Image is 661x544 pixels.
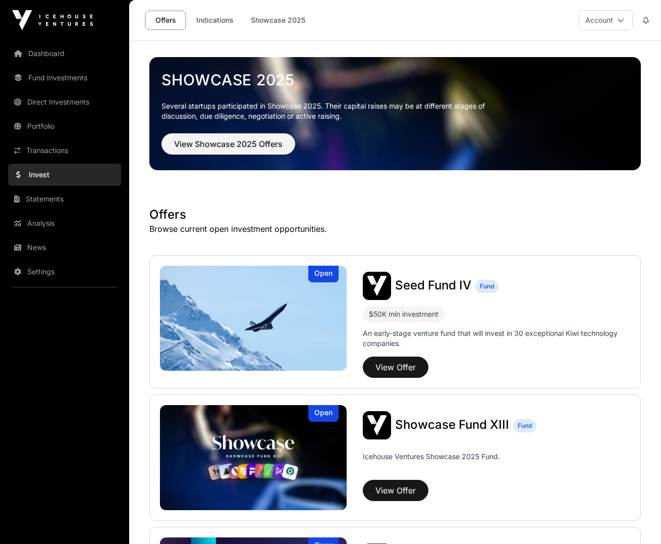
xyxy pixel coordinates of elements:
[8,212,121,234] a: Analysis
[363,272,391,300] img: Seed Fund IV
[363,411,391,439] img: Showcase Fund XIII
[8,139,121,162] a: Transactions
[611,496,661,544] iframe: Chat Widget
[363,328,630,349] p: An early-stage venture fund that will invest in 30 exceptional Kiwi technology companies.
[160,266,347,371] img: Seed Fund IV
[363,452,500,462] p: Icehouse Ventures Showcase 2025 Fund.
[160,266,347,371] a: Seed Fund IVOpen
[145,11,186,30] a: Offers
[149,223,641,235] p: Browse current open investment opportunities.
[161,133,295,155] button: View Showcase 2025 Offers
[8,115,121,137] a: Portfolio
[363,480,428,501] button: View Offer
[363,357,428,378] button: View Offer
[190,11,240,30] a: Indications
[480,282,494,290] span: Fund
[161,71,629,89] a: Showcase 2025
[308,405,339,422] div: Open
[149,207,641,223] h1: Offers
[308,266,339,282] div: Open
[369,308,438,320] div: $50K min investment
[518,422,532,430] span: Fund
[174,138,283,150] span: View Showcase 2025 Offers
[395,419,509,432] a: Showcase Fund XIII
[244,11,312,30] a: Showcase 2025
[8,188,121,210] a: Statements
[395,278,471,292] span: Seed Fund IV
[8,236,121,259] a: News
[160,405,347,510] img: Showcase Fund XIII
[160,405,347,510] a: Showcase Fund XIIIOpen
[395,417,509,432] span: Showcase Fund XIII
[161,143,295,154] a: View Showcase 2025 Offers
[363,306,445,322] div: $50K min investment
[161,101,501,121] p: Several startups participated in Showcase 2025. Their capital raises may be at different stages o...
[8,261,121,283] a: Settings
[8,164,121,186] a: Invest
[12,10,93,30] img: Icehouse Ventures Logo
[8,91,121,113] a: Direct Investments
[395,279,471,292] a: Seed Fund IV
[8,67,121,89] a: Fund Investments
[149,57,641,170] img: Showcase 2025
[8,42,121,65] a: Dashboard
[579,10,633,30] button: Account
